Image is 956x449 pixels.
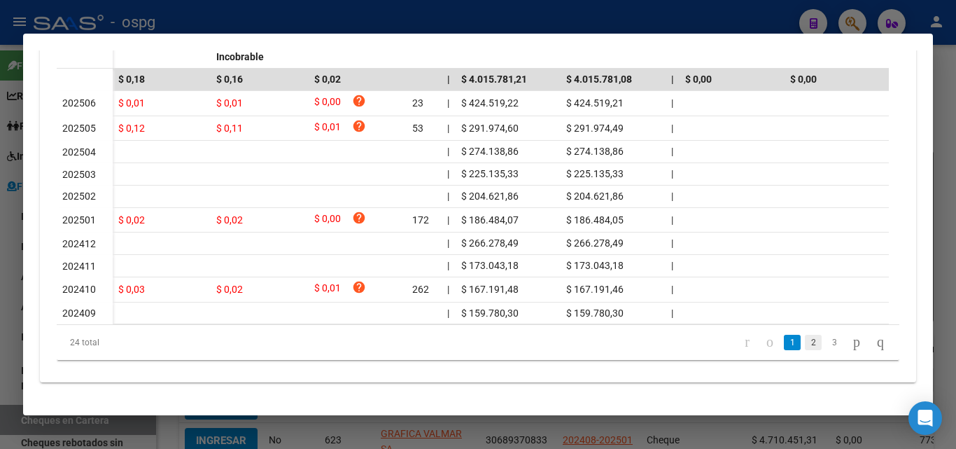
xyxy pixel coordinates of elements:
span: $ 225.135,33 [461,168,519,179]
span: $ 266.278,49 [566,237,624,249]
span: $ 0,02 [216,284,243,295]
span: $ 274.138,86 [461,146,519,157]
span: $ 173.043,18 [461,260,519,271]
span: $ 4.015.781,08 [566,74,632,85]
span: | [671,214,673,226]
div: 24 total [57,325,223,360]
span: $ 0,16 [216,74,243,85]
span: | [447,74,450,85]
span: 202505 [62,123,96,134]
span: $ 291.974,60 [461,123,519,134]
span: $ 0,18 [118,74,145,85]
span: 202411 [62,261,96,272]
span: | [447,284,449,295]
span: $ 266.278,49 [461,237,519,249]
span: $ 4.015.781,21 [461,74,527,85]
span: 202506 [62,97,96,109]
span: $ 0,11 [216,123,243,134]
i: help [352,211,366,225]
a: 2 [805,335,822,350]
li: page 1 [782,331,803,354]
span: $ 0,02 [216,214,243,226]
span: $ 0,01 [314,119,341,138]
span: | [671,308,673,319]
span: $ 186.484,05 [566,214,624,226]
span: 202502 [62,191,96,202]
span: $ 0,00 [790,74,817,85]
span: | [671,191,673,202]
span: $ 424.519,21 [566,97,624,109]
span: | [671,168,673,179]
span: | [671,97,673,109]
span: | [447,146,449,157]
span: 202410 [62,284,96,295]
span: $ 167.191,48 [461,284,519,295]
span: $ 274.138,86 [566,146,624,157]
a: 1 [784,335,801,350]
span: $ 0,00 [314,211,341,230]
span: 202503 [62,169,96,180]
span: $ 0,01 [216,97,243,109]
span: | [447,237,449,249]
span: 202501 [62,214,96,226]
span: | [671,123,673,134]
span: $ 167.191,46 [566,284,624,295]
span: 23 [412,97,423,109]
span: | [671,237,673,249]
span: $ 0,02 [314,74,341,85]
span: $ 0,00 [314,94,341,113]
span: $ 159.780,30 [461,308,519,319]
span: 53 [412,123,423,134]
i: help [352,119,366,133]
div: Open Intercom Messenger [908,401,942,435]
span: $ 0,00 [685,74,712,85]
span: 202412 [62,238,96,249]
span: $ 424.519,22 [461,97,519,109]
i: help [352,280,366,294]
span: | [671,74,674,85]
span: | [447,123,449,134]
span: | [671,260,673,271]
span: | [447,260,449,271]
span: $ 0,01 [314,280,341,299]
i: help [352,94,366,108]
span: $ 186.484,07 [461,214,519,226]
span: | [447,97,449,109]
span: $ 0,03 [118,284,145,295]
span: | [447,308,449,319]
span: $ 204.621,86 [566,191,624,202]
span: $ 0,02 [118,214,145,226]
span: $ 173.043,18 [566,260,624,271]
a: go to last page [871,335,890,350]
span: | [671,284,673,295]
span: 172 [412,214,429,226]
span: $ 0,01 [118,97,145,109]
span: $ 225.135,33 [566,168,624,179]
span: | [671,146,673,157]
span: $ 0,12 [118,123,145,134]
span: $ 204.621,86 [461,191,519,202]
li: page 3 [824,331,845,354]
a: go to next page [847,335,866,350]
span: $ 159.780,30 [566,308,624,319]
span: [PERSON_NAME] de Fiscalización e Incobrable [216,19,296,62]
span: | [447,191,449,202]
a: 3 [826,335,843,350]
a: go to previous page [760,335,780,350]
li: page 2 [803,331,824,354]
span: 262 [412,284,429,295]
span: | [447,168,449,179]
span: | [447,214,449,226]
span: 202504 [62,146,96,158]
a: go to first page [738,335,756,350]
span: $ 291.974,49 [566,123,624,134]
span: 202409 [62,308,96,319]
